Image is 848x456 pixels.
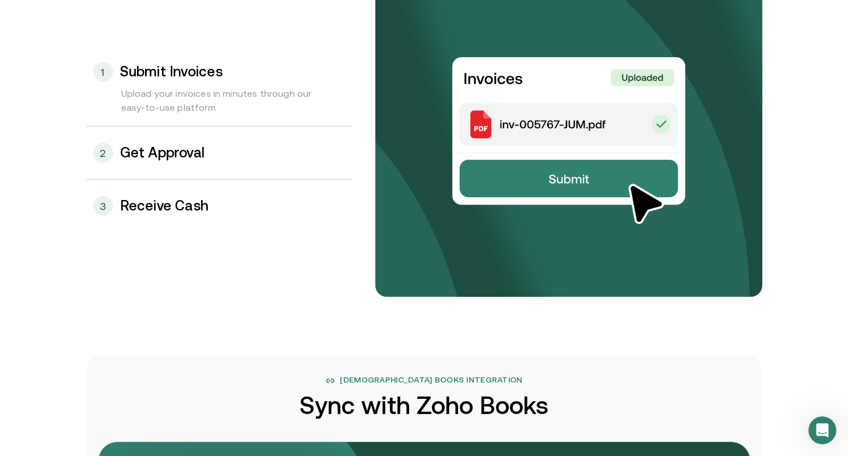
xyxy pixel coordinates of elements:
div: 2 [93,143,113,163]
div: 3 [93,196,113,216]
iframe: Intercom live chat [808,416,836,444]
div: Upload your invoices in minutes through our easy-to-use platform. [86,86,352,126]
img: link [325,376,335,385]
div: 1 [93,62,113,82]
h2: Sync with Zoho Books [300,392,548,418]
h3: Get Approval [120,145,205,160]
h3: Receive Cash [120,198,209,213]
h3: Submit Invoices [120,64,223,79]
span: [DEMOGRAPHIC_DATA] Books Integration [340,374,522,388]
img: Submit invoices [452,57,685,226]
